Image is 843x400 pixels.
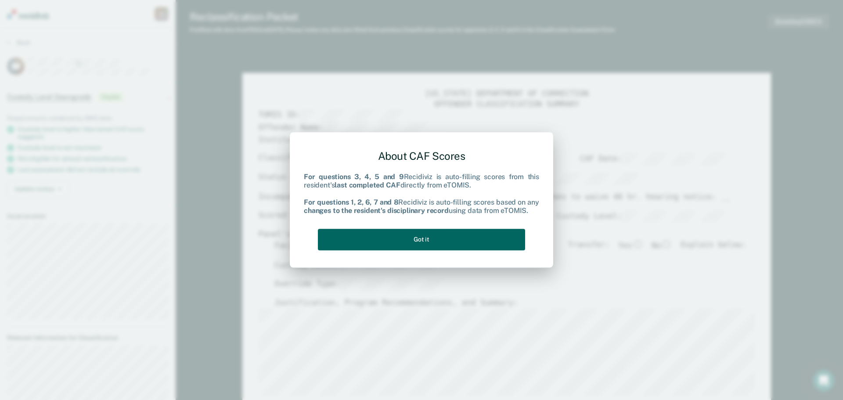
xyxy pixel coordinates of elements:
[304,143,539,169] div: About CAF Scores
[304,173,539,215] div: Recidiviz is auto-filling scores from this resident's directly from eTOMIS. Recidiviz is auto-fil...
[318,229,525,250] button: Got it
[304,173,404,181] b: For questions 3, 4, 5 and 9
[304,206,449,215] b: changes to the resident's disciplinary record
[335,181,400,190] b: last completed CAF
[304,198,398,206] b: For questions 1, 2, 6, 7 and 8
